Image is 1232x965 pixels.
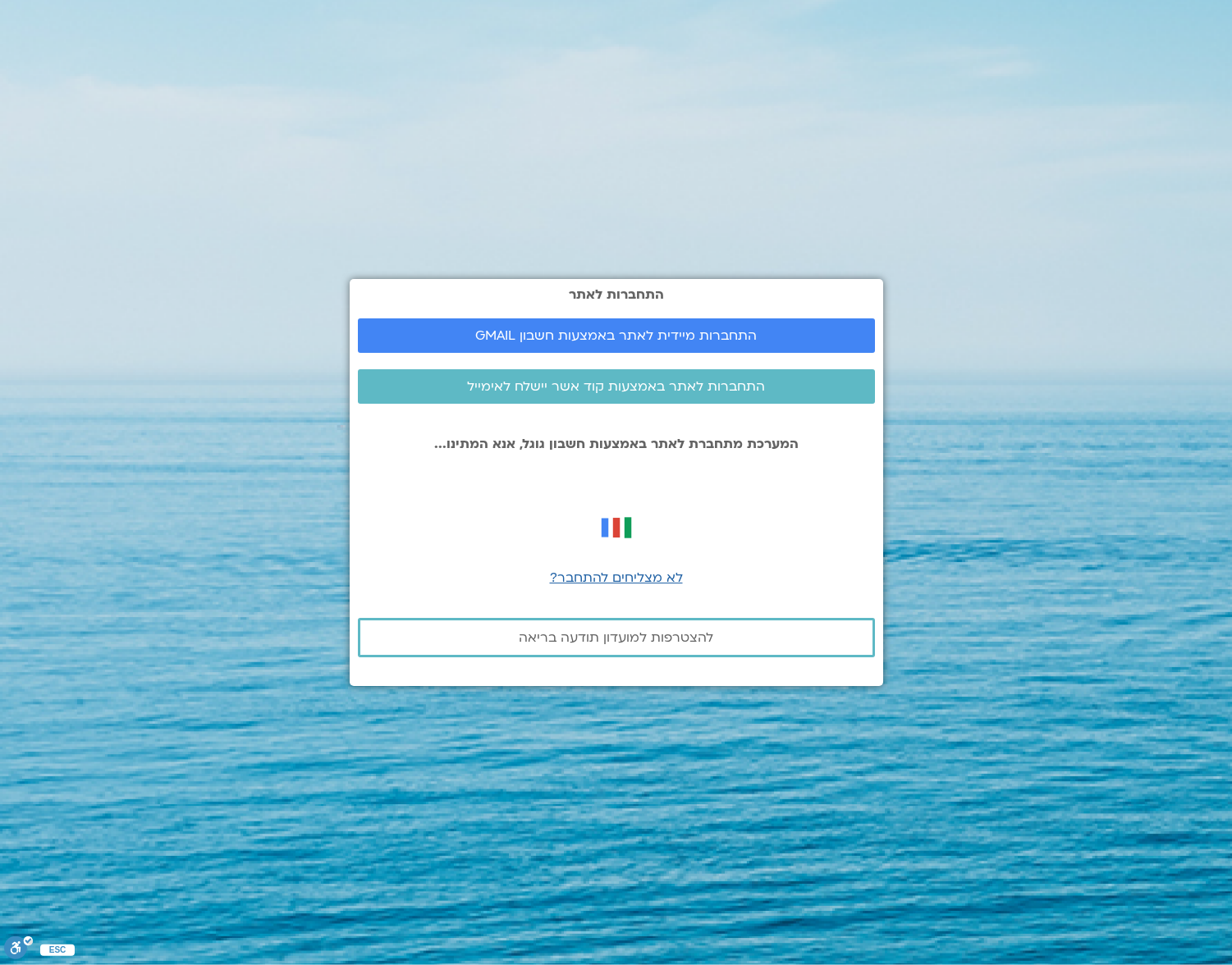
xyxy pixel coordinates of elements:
[475,328,757,343] span: התחברות מיידית לאתר באמצעות חשבון GMAIL
[358,437,875,451] p: המערכת מתחברת לאתר באמצעות חשבון גוגל, אנא המתינו...
[467,379,765,394] span: התחברות לאתר באמצעות קוד אשר יישלח לאימייל
[358,369,875,404] a: התחברות לאתר באמצעות קוד אשר יישלח לאימייל
[550,569,683,587] a: לא מצליחים להתחבר?
[358,318,875,353] a: התחברות מיידית לאתר באמצעות חשבון GMAIL
[358,618,875,657] a: להצטרפות למועדון תודעה בריאה
[358,287,875,302] h2: התחברות לאתר
[519,630,713,645] span: להצטרפות למועדון תודעה בריאה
